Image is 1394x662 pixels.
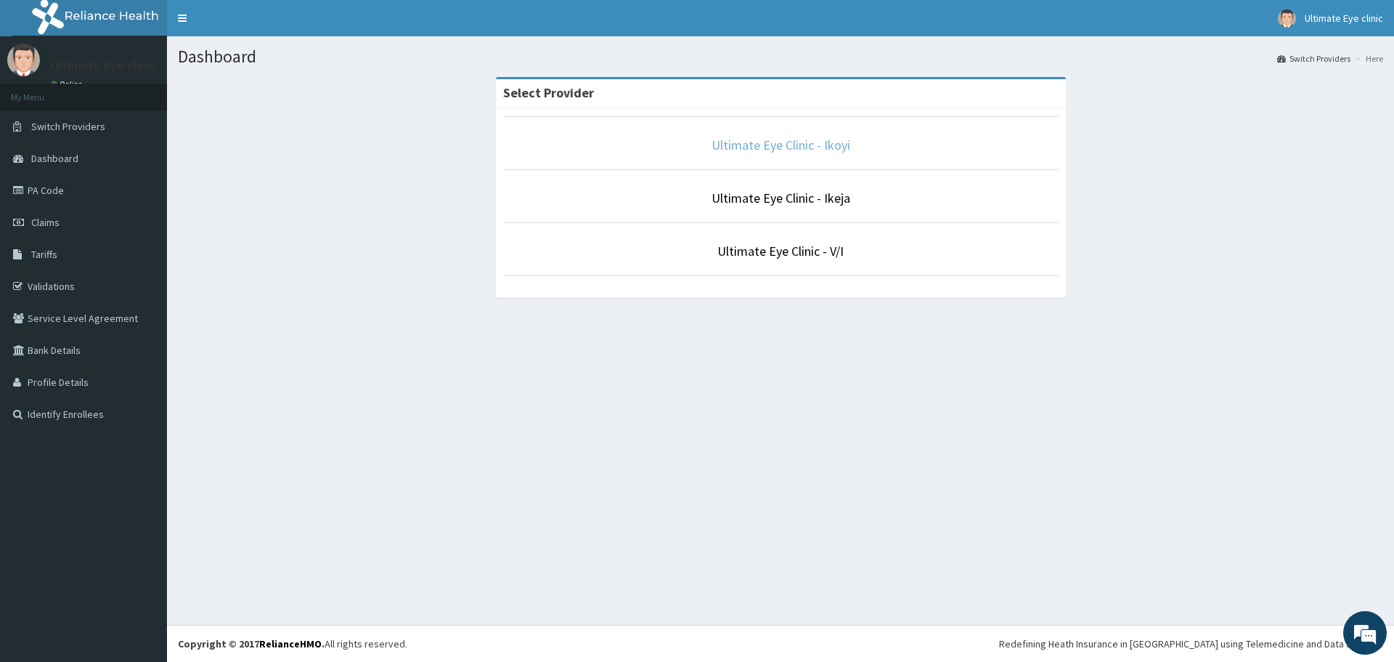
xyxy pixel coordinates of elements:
[1277,52,1350,65] a: Switch Providers
[167,625,1394,662] footer: All rights reserved.
[31,152,78,165] span: Dashboard
[27,73,59,109] img: d_794563401_company_1708531726252_794563401
[717,243,844,259] a: Ultimate Eye Clinic - V/I
[238,7,273,42] div: Minimize live chat window
[1305,12,1383,25] span: Ultimate Eye clinic
[999,637,1383,651] div: Redefining Heath Insurance in [GEOGRAPHIC_DATA] using Telemedicine and Data Science!
[1352,52,1383,65] li: Here
[76,81,244,100] div: Chat with us now
[712,137,850,153] a: Ultimate Eye Clinic - Ikoyi
[178,47,1383,66] h1: Dashboard
[31,120,105,133] span: Switch Providers
[7,44,40,76] img: User Image
[31,216,60,229] span: Claims
[712,190,850,206] a: Ultimate Eye Clinic - Ikeja
[1278,9,1296,28] img: User Image
[178,637,325,650] strong: Copyright © 2017 .
[7,397,277,448] textarea: Type your message and hit 'Enter'
[51,79,86,89] a: Online
[31,248,57,261] span: Tariffs
[503,84,594,101] strong: Select Provider
[84,183,200,330] span: We're online!
[259,637,322,650] a: RelianceHMO
[51,59,157,72] p: Ultimate Eye clinic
